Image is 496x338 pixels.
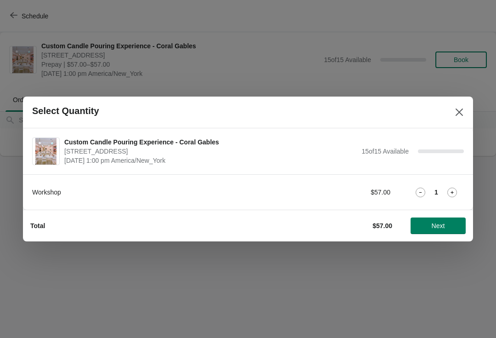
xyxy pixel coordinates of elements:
span: 15 of 15 Available [361,148,409,155]
span: Next [432,222,445,229]
span: [STREET_ADDRESS] [64,147,357,156]
img: Custom Candle Pouring Experience - Coral Gables | 154 Giralda Avenue, Coral Gables, FL, USA | Sep... [35,138,57,165]
button: Close [451,104,468,120]
span: Custom Candle Pouring Experience - Coral Gables [64,137,357,147]
span: [DATE] 1:00 pm America/New_York [64,156,357,165]
strong: $57.00 [372,222,392,229]
h2: Select Quantity [32,106,99,116]
strong: Total [30,222,45,229]
strong: 1 [434,188,438,197]
div: $57.00 [305,188,390,197]
button: Next [411,218,466,234]
div: Workshop [32,188,287,197]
